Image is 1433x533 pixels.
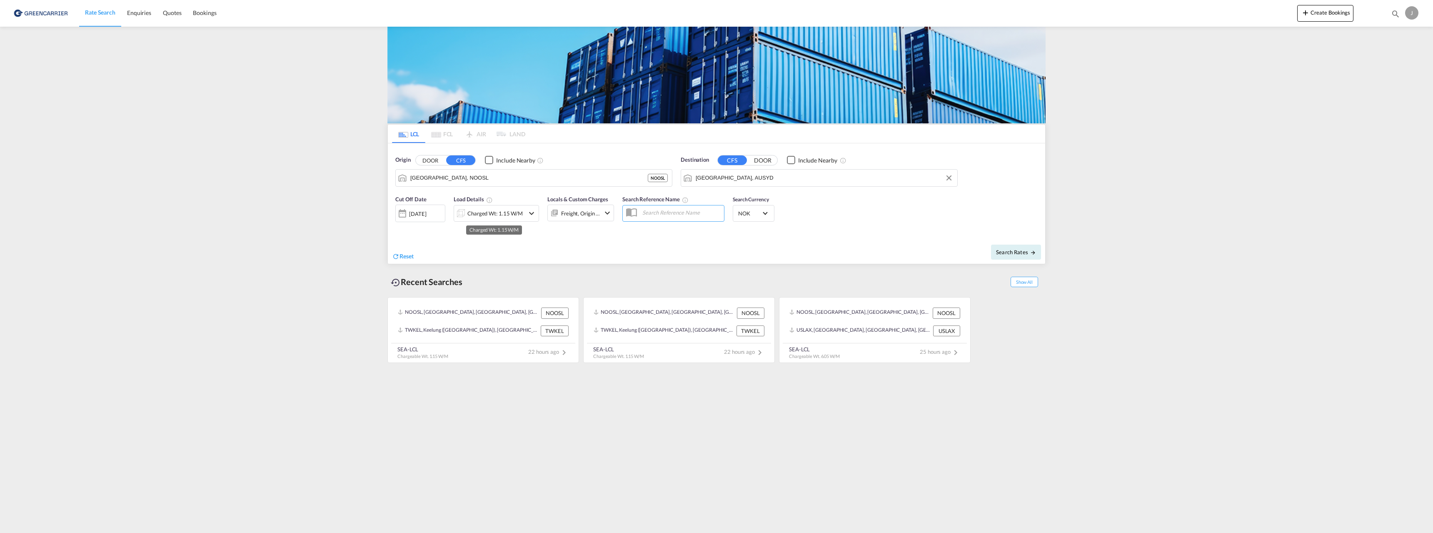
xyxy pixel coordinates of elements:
[840,157,846,164] md-icon: Unchecked: Ignores neighbouring ports when fetching rates.Checked : Includes neighbouring ports w...
[1297,5,1353,22] button: icon-plus 400-fgCreate Bookings
[682,197,689,203] md-icon: Your search will be saved by the below given name
[399,253,414,260] span: Reset
[933,325,960,336] div: USLAX
[397,353,448,359] span: Chargeable Wt. 1.15 W/M
[392,253,399,260] md-icon: icon-refresh
[85,9,115,16] span: Rate Search
[391,278,401,288] md-icon: icon-backup-restore
[748,155,777,165] button: DOOR
[789,353,840,359] span: Chargeable Wt. 6.05 W/M
[737,308,764,318] div: NOOSL
[398,308,539,318] div: NOOSL, Oslo, Norway, Northern Europe, Europe
[779,297,971,363] recent-search-card: NOOSL, [GEOGRAPHIC_DATA], [GEOGRAPHIC_DATA], [GEOGRAPHIC_DATA], [GEOGRAPHIC_DATA] NOOSLUSLAX, [GE...
[1405,6,1418,20] div: J
[681,156,709,164] span: Destination
[467,208,523,219] div: Charged Wt: 1.15 W/M
[392,125,525,143] md-pagination-wrapper: Use the left and right arrow keys to navigate between tabs
[388,143,1045,264] div: Origin DOOR CFS Checkbox No InkUnchecked: Ignores neighbouring ports when fetching rates.Checked ...
[127,9,151,16] span: Enquiries
[396,170,672,186] md-input-container: Oslo, NOOSL
[541,325,569,336] div: TWKEL
[951,348,961,358] md-icon: icon-chevron-right
[602,208,612,218] md-icon: icon-chevron-down
[466,225,522,235] md-tooltip: Charged Wt: 1.15 W/M
[737,207,770,219] md-select: Select Currency: kr NOKNorway Krone
[496,156,535,165] div: Include Nearby
[387,273,466,291] div: Recent Searches
[1391,9,1400,22] div: icon-magnify
[410,172,648,184] input: Search by Port
[12,4,69,23] img: e39c37208afe11efa9cb1d7a6ea7d6f5.png
[397,345,448,353] div: SEA-LCL
[395,156,410,164] span: Origin
[991,245,1041,260] button: Search Ratesicon-arrow-right
[541,308,569,318] div: NOOSL
[594,325,734,336] div: TWKEL, Keelung (Chilung), Taiwan, Province of China, Greater China & Far East Asia, Asia Pacific
[724,348,765,355] span: 22 hours ago
[593,345,644,353] div: SEA-LCL
[789,345,840,353] div: SEA-LCL
[416,155,445,165] button: DOOR
[486,197,493,203] md-icon: Chargeable Weight
[755,348,765,358] md-icon: icon-chevron-right
[718,155,747,165] button: CFS
[920,348,961,355] span: 25 hours ago
[789,308,931,318] div: NOOSL, Oslo, Norway, Northern Europe, Europe
[622,196,689,203] span: Search Reference Name
[527,208,537,218] md-icon: icon-chevron-down
[547,196,608,203] span: Locals & Custom Charges
[583,297,775,363] recent-search-card: NOOSL, [GEOGRAPHIC_DATA], [GEOGRAPHIC_DATA], [GEOGRAPHIC_DATA], [GEOGRAPHIC_DATA] NOOSLTWKEL, Kee...
[933,308,960,318] div: NOOSL
[593,353,644,359] span: Chargeable Wt. 1.15 W/M
[1011,277,1038,287] span: Show All
[395,205,445,222] div: [DATE]
[409,210,426,218] div: [DATE]
[594,308,735,318] div: NOOSL, Oslo, Norway, Northern Europe, Europe
[392,252,414,261] div: icon-refreshReset
[395,221,402,233] md-datepicker: Select
[446,155,475,165] button: CFS
[787,156,837,165] md-checkbox: Checkbox No Ink
[943,172,955,184] button: Clear Input
[798,156,837,165] div: Include Nearby
[1391,9,1400,18] md-icon: icon-magnify
[395,196,427,203] span: Cut Off Date
[733,196,769,203] span: Search Currency
[1030,250,1036,255] md-icon: icon-arrow-right
[398,325,539,336] div: TWKEL, Keelung (Chilung), Taiwan, Province of China, Greater China & Far East Asia, Asia Pacific
[559,348,569,358] md-icon: icon-chevron-right
[738,210,761,217] span: NOK
[696,172,953,184] input: Search by Port
[485,156,535,165] md-checkbox: Checkbox No Ink
[638,206,724,219] input: Search Reference Name
[1301,8,1311,18] md-icon: icon-plus 400-fg
[387,27,1046,123] img: GreenCarrierFCL_LCL.png
[193,9,216,16] span: Bookings
[528,348,569,355] span: 22 hours ago
[547,205,614,221] div: Freight Origin Destinationicon-chevron-down
[996,249,1036,255] span: Search Rates
[648,174,668,182] div: NOOSL
[392,125,425,143] md-tab-item: LCL
[537,157,544,164] md-icon: Unchecked: Ignores neighbouring ports when fetching rates.Checked : Includes neighbouring ports w...
[163,9,181,16] span: Quotes
[789,325,931,336] div: USLAX, Los Angeles, CA, United States, North America, Americas
[454,196,493,203] span: Load Details
[561,208,600,219] div: Freight Origin Destination
[681,170,957,186] md-input-container: Sydney, AUSYD
[387,297,579,363] recent-search-card: NOOSL, [GEOGRAPHIC_DATA], [GEOGRAPHIC_DATA], [GEOGRAPHIC_DATA], [GEOGRAPHIC_DATA] NOOSLTWKEL, Kee...
[454,205,539,222] div: Charged Wt: 1.15 W/Micon-chevron-down
[736,325,764,336] div: TWKEL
